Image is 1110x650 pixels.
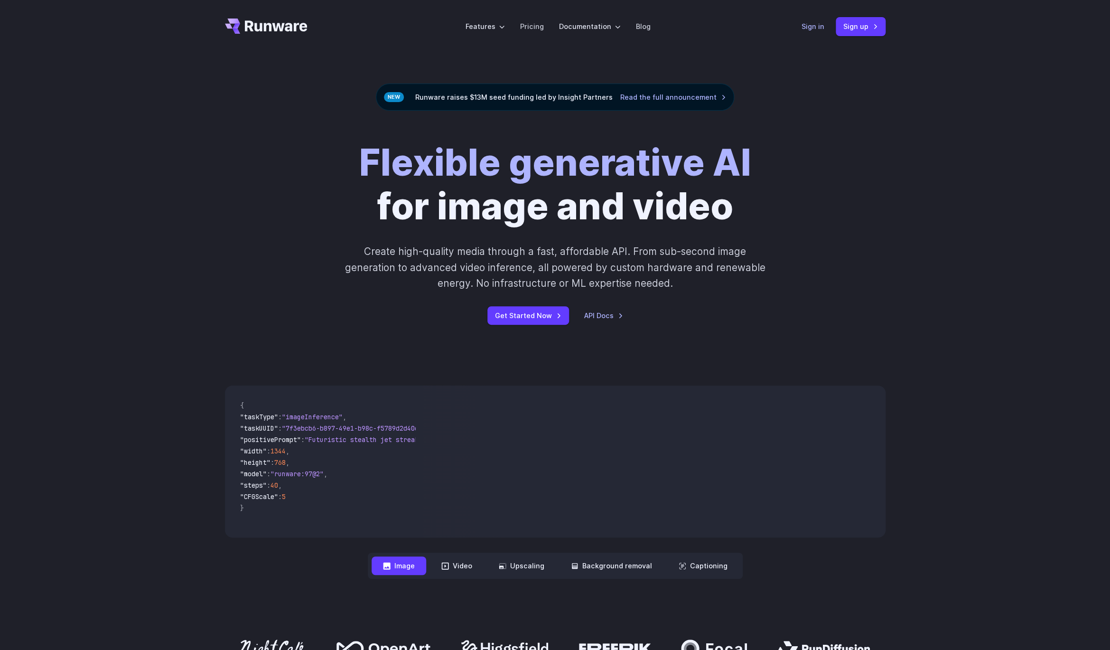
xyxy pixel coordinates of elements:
[240,413,278,421] span: "taskType"
[559,21,621,32] label: Documentation
[359,141,751,228] h1: for image and video
[667,556,739,575] button: Captioning
[301,435,305,444] span: :
[282,492,286,501] span: 5
[376,84,734,111] div: Runware raises $13M seed funding led by Insight Partners
[271,458,274,467] span: :
[240,492,278,501] span: "CFGScale"
[271,447,286,455] span: 1344
[584,310,623,321] a: API Docs
[372,556,426,575] button: Image
[359,141,751,185] strong: Flexible generative AI
[487,306,569,325] a: Get Started Now
[271,470,324,478] span: "runware:97@2"
[267,447,271,455] span: :
[466,21,505,32] label: Features
[240,424,278,433] span: "taskUUID"
[240,435,301,444] span: "positivePrompt"
[305,435,650,444] span: "Futuristic stealth jet streaking through a neon-lit cityscape with glowing purple exhaust"
[240,458,271,467] span: "height"
[344,244,766,291] p: Create high-quality media through a fast, affordable API. From sub-second image generation to adv...
[278,481,282,490] span: ,
[620,92,726,103] a: Read the full announcement
[278,492,282,501] span: :
[240,447,267,455] span: "width"
[636,21,651,32] a: Blog
[240,470,267,478] span: "model"
[560,556,663,575] button: Background removal
[324,470,327,478] span: ,
[278,413,282,421] span: :
[836,17,886,36] a: Sign up
[343,413,346,421] span: ,
[487,556,556,575] button: Upscaling
[802,21,824,32] a: Sign in
[282,424,426,433] span: "7f3ebcb6-b897-49e1-b98c-f5789d2d40d7"
[430,556,484,575] button: Video
[286,447,289,455] span: ,
[278,424,282,433] span: :
[274,458,286,467] span: 768
[267,470,271,478] span: :
[267,481,271,490] span: :
[240,401,244,410] span: {
[240,481,267,490] span: "steps"
[225,19,308,34] a: Go to /
[286,458,289,467] span: ,
[520,21,544,32] a: Pricing
[271,481,278,490] span: 40
[240,504,244,512] span: }
[282,413,343,421] span: "imageInference"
